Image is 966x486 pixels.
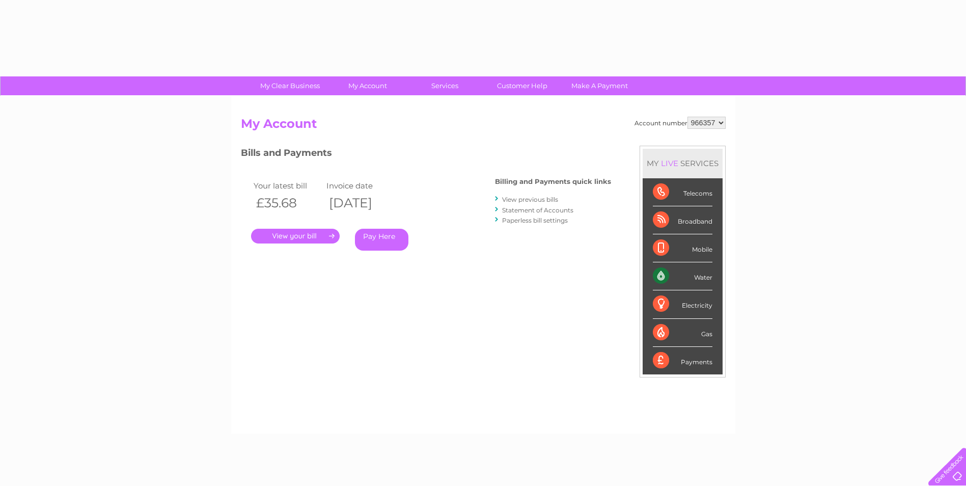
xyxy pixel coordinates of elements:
[659,158,680,168] div: LIVE
[251,179,324,193] td: Your latest bill
[653,347,712,374] div: Payments
[502,196,558,203] a: View previous bills
[653,319,712,347] div: Gas
[355,229,408,251] a: Pay Here
[495,178,611,185] h4: Billing and Payments quick links
[643,149,723,178] div: MY SERVICES
[324,193,397,213] th: [DATE]
[653,206,712,234] div: Broadband
[653,262,712,290] div: Water
[480,76,564,95] a: Customer Help
[248,76,332,95] a: My Clear Business
[251,193,324,213] th: £35.68
[502,217,568,224] a: Paperless bill settings
[324,179,397,193] td: Invoice date
[251,229,340,244] a: .
[502,206,573,214] a: Statement of Accounts
[241,146,611,164] h3: Bills and Payments
[403,76,487,95] a: Services
[653,290,712,318] div: Electricity
[325,76,409,95] a: My Account
[653,178,712,206] div: Telecoms
[653,234,712,262] div: Mobile
[558,76,642,95] a: Make A Payment
[241,117,726,136] h2: My Account
[634,117,726,129] div: Account number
